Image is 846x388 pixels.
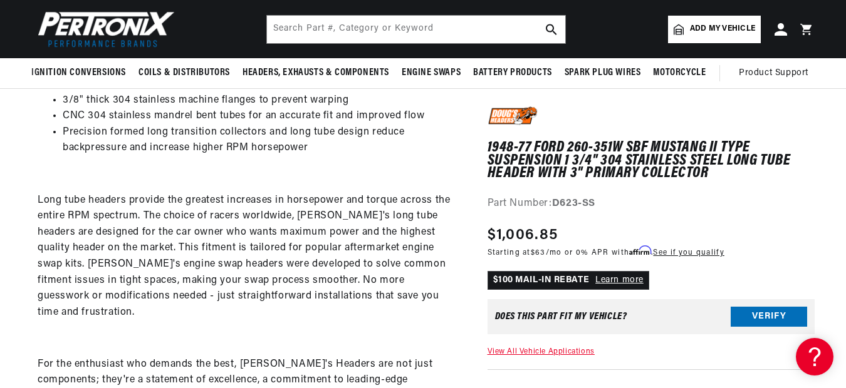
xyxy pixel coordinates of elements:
span: Battery Products [473,66,552,79]
a: Learn more [595,275,644,285]
a: View All Vehicle Applications [488,348,595,355]
input: Search Part #, Category or Keyword [267,16,565,43]
span: Product Support [739,66,808,80]
strong: D623-SS [552,198,595,208]
div: Does This part fit My vehicle? [495,312,627,322]
summary: Motorcycle [647,58,712,88]
p: Starting at /mo or 0% APR with . [488,247,724,258]
button: search button [538,16,565,43]
a: Add my vehicle [668,16,761,43]
span: Coils & Distributors [138,66,230,79]
summary: Ignition Conversions [31,58,132,88]
a: See if you qualify - Learn more about Affirm Financing (opens in modal) [653,249,724,257]
span: Motorcycle [653,66,706,79]
span: Engine Swaps [402,66,461,79]
div: Part Number: [488,196,815,212]
h1: 1948-77 Ford 260-351W SBF Mustang II Type Suspension 1 3/4" 304 Stainless Steel Long Tube Header ... [488,142,815,180]
summary: Product Support [739,58,815,88]
li: CNC 304 stainless mandrel bent tubes for an accurate fit and improved flow [63,108,456,125]
span: Add my vehicle [690,23,755,35]
span: Spark Plug Wires [565,66,641,79]
p: Long tube headers provide the greatest increases in horsepower and torque across the entire RPM s... [38,193,456,321]
button: Verify [731,307,807,327]
span: Headers, Exhausts & Components [243,66,389,79]
summary: Headers, Exhausts & Components [236,58,395,88]
p: $100 MAIL-IN REBATE [488,271,649,290]
summary: Battery Products [467,58,558,88]
summary: Engine Swaps [395,58,467,88]
li: Precision formed long transition collectors and long tube design reduce backpressure and increase... [63,125,456,156]
span: Ignition Conversions [31,66,126,79]
summary: Spark Plug Wires [558,58,647,88]
summary: Coils & Distributors [132,58,236,88]
span: $63 [531,249,546,257]
span: Affirm [629,246,651,255]
span: $1,006.85 [488,224,558,247]
li: 3/8" thick 304 stainless machine flanges to prevent warping [63,93,456,109]
img: Pertronix [31,8,175,51]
